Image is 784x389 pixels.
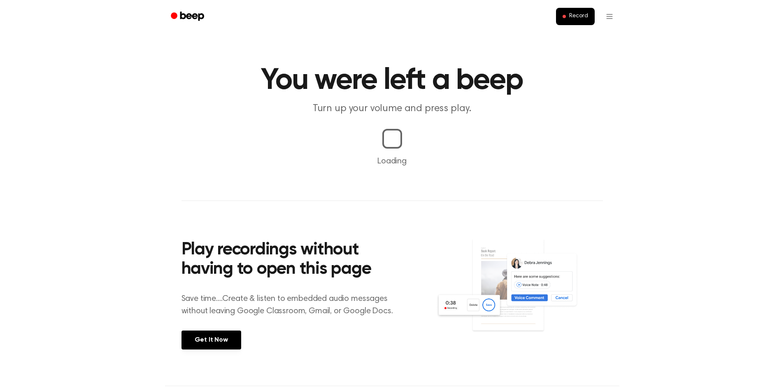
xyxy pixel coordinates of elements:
[181,240,403,280] h2: Play recordings without having to open this page
[181,66,603,96] h1: You were left a beep
[569,13,588,20] span: Record
[600,7,619,26] button: Open menu
[556,8,594,25] button: Record
[436,238,603,349] img: Voice Comments on Docs and Recording Widget
[181,293,403,317] p: Save time....Create & listen to embedded audio messages without leaving Google Classroom, Gmail, ...
[165,9,212,25] a: Beep
[234,102,550,116] p: Turn up your volume and press play.
[10,155,774,168] p: Loading
[181,331,241,349] a: Get It Now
